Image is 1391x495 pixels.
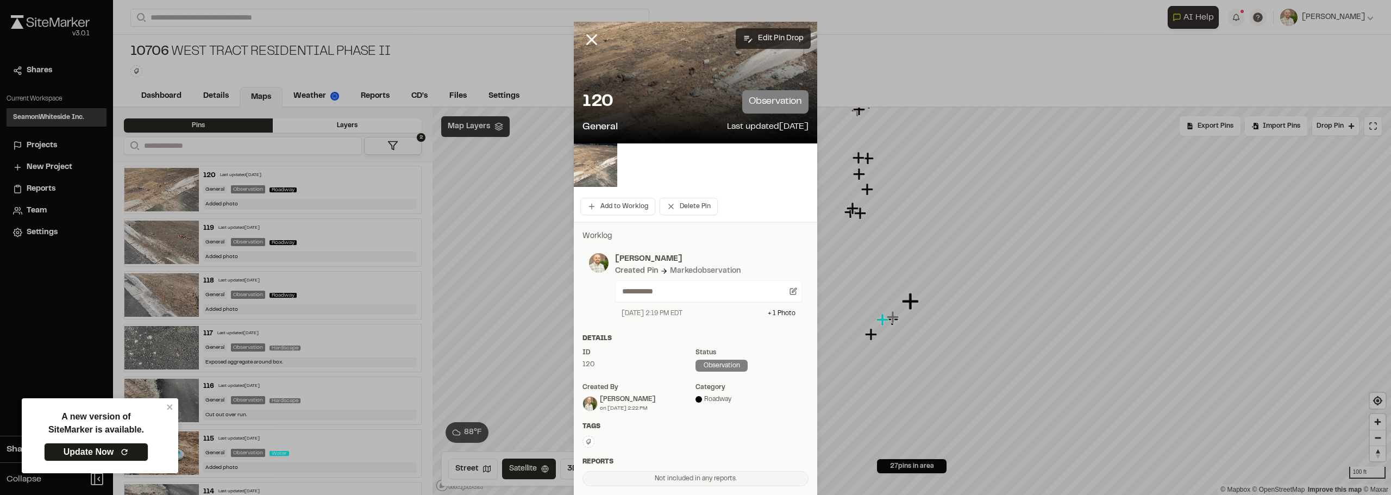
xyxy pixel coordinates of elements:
[583,397,597,411] img: Sinuhe Perez
[600,404,655,412] div: on [DATE] 2:22 PM
[582,471,809,486] div: Not included in any reports.
[582,91,613,113] p: 120
[582,360,695,369] div: 120
[580,198,655,215] button: Add to Worklog
[727,120,809,135] p: Last updated [DATE]
[695,348,809,358] div: Status
[582,334,809,343] div: Details
[615,253,802,265] p: [PERSON_NAME]
[695,383,809,392] div: category
[582,230,809,242] p: Worklog
[48,410,144,436] p: A new version of SiteMarker is available.
[742,90,809,114] p: observation
[622,309,682,318] div: [DATE] 2:19 PM EDT
[582,348,695,358] div: ID
[670,265,741,277] div: Marked observation
[582,383,695,392] div: Created by
[615,265,658,277] div: Created Pin
[166,403,174,411] button: close
[695,394,809,404] div: Roadway
[660,198,718,215] button: Delete Pin
[44,443,148,461] a: Update Now
[582,436,594,448] button: Edit Tags
[574,143,617,187] img: file
[582,457,809,467] div: Reports
[589,253,609,273] img: photo
[582,422,809,431] div: Tags
[695,360,748,372] div: observation
[582,120,618,135] p: General
[600,394,655,404] div: [PERSON_NAME]
[768,309,795,318] div: + 1 Photo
